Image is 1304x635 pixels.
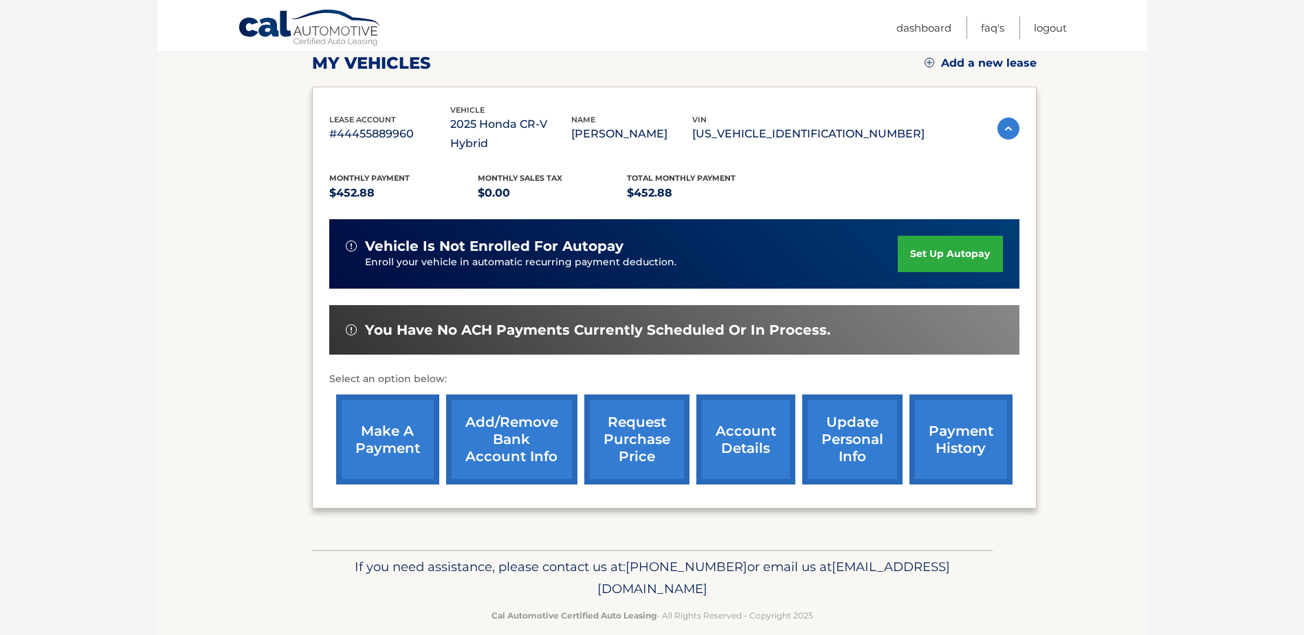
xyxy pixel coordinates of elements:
[981,16,1004,39] a: FAQ's
[329,115,396,124] span: lease account
[329,124,450,144] p: #44455889960
[321,556,984,600] p: If you need assistance, please contact us at: or email us at
[446,394,577,484] a: Add/Remove bank account info
[321,608,984,623] p: - All Rights Reserved - Copyright 2025
[898,236,1002,272] a: set up autopay
[692,124,925,144] p: [US_VEHICLE_IDENTIFICATION_NUMBER]
[450,105,485,115] span: vehicle
[597,559,950,597] span: [EMAIL_ADDRESS][DOMAIN_NAME]
[329,371,1019,388] p: Select an option below:
[925,58,934,67] img: add.svg
[627,183,776,203] p: $452.88
[909,394,1013,484] a: payment history
[329,183,478,203] p: $452.88
[346,324,357,335] img: alert-white.svg
[491,610,656,621] strong: Cal Automotive Certified Auto Leasing
[997,118,1019,140] img: accordion-active.svg
[1034,16,1067,39] a: Logout
[478,183,627,203] p: $0.00
[571,115,595,124] span: name
[365,322,830,339] span: You have no ACH payments currently scheduled or in process.
[346,241,357,252] img: alert-white.svg
[626,559,747,575] span: [PHONE_NUMBER]
[336,394,439,484] a: make a payment
[627,173,736,183] span: Total Monthly Payment
[692,115,707,124] span: vin
[450,115,571,153] p: 2025 Honda CR-V Hybrid
[312,53,431,74] h2: my vehicles
[571,124,692,144] p: [PERSON_NAME]
[696,394,795,484] a: account details
[802,394,903,484] a: update personal info
[925,56,1037,70] a: Add a new lease
[584,394,689,484] a: request purchase price
[478,173,562,183] span: Monthly sales Tax
[238,9,382,49] a: Cal Automotive
[329,173,410,183] span: Monthly Payment
[365,238,623,255] span: vehicle is not enrolled for autopay
[365,255,898,270] p: Enroll your vehicle in automatic recurring payment deduction.
[896,16,951,39] a: Dashboard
